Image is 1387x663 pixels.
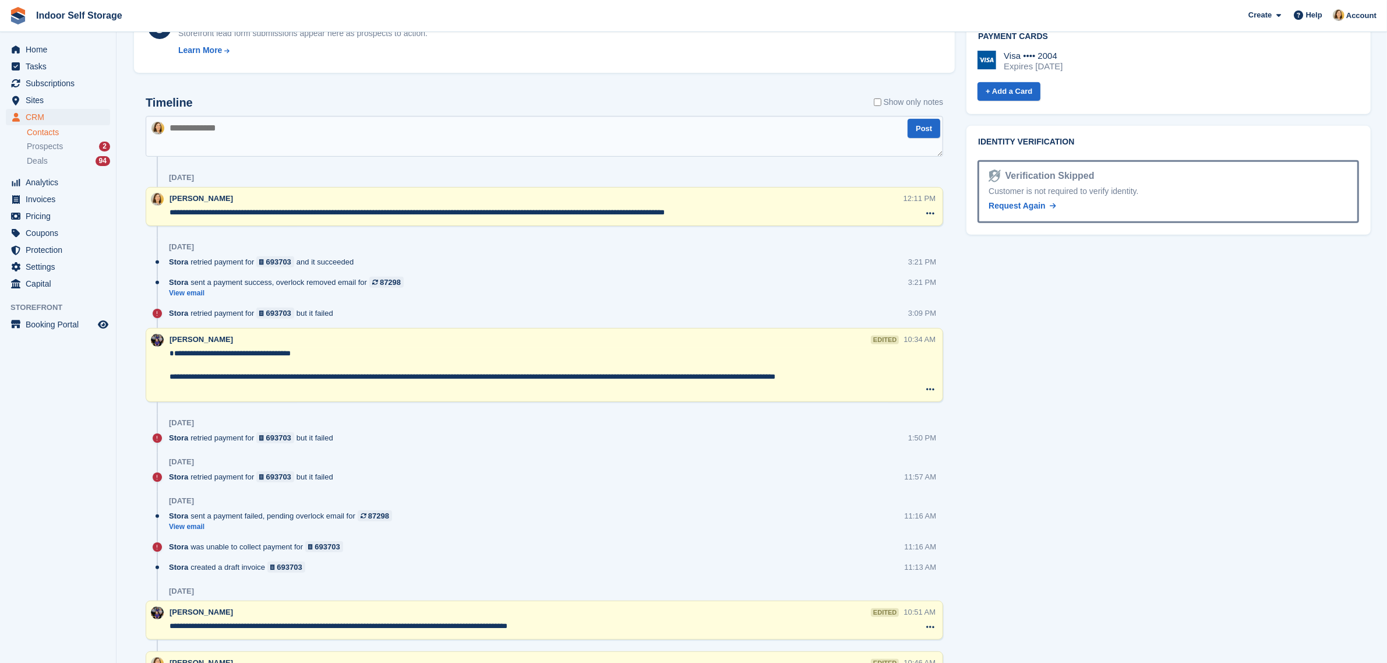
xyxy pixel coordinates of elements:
a: menu [6,316,110,333]
span: Analytics [26,174,96,191]
span: Booking Portal [26,316,96,333]
div: sent a payment success, overlock removed email for [169,277,410,288]
div: [DATE] [169,242,194,252]
a: menu [6,58,110,75]
span: Stora [169,471,188,482]
span: Stora [169,541,188,552]
span: Stora [169,256,188,267]
a: View email [169,288,410,298]
a: Deals 94 [27,155,110,167]
span: Coupons [26,225,96,241]
span: Stora [169,562,188,573]
img: stora-icon-8386f47178a22dfd0bd8f6a31ec36ba5ce8667c1dd55bd0f319d3a0aa187defe.svg [9,7,27,24]
div: 11:13 AM [904,562,936,573]
span: Create [1248,9,1272,21]
a: 693703 [305,541,343,552]
img: Sandra Pomeroy [151,334,164,347]
button: Post [908,119,940,138]
div: 3:09 PM [908,308,936,319]
div: retried payment for but it failed [169,308,339,319]
span: Settings [26,259,96,275]
a: menu [6,259,110,275]
span: Stora [169,432,188,443]
div: 693703 [277,562,302,573]
div: 11:57 AM [904,471,936,482]
div: 693703 [266,471,291,482]
div: 693703 [266,256,291,267]
a: menu [6,225,110,241]
div: 12:11 PM [904,193,936,204]
a: 693703 [267,562,305,573]
span: Home [26,41,96,58]
div: created a draft invoice [169,562,311,573]
div: [DATE] [169,496,194,506]
span: Storefront [10,302,116,313]
a: Preview store [96,318,110,331]
a: Request Again [989,200,1056,212]
div: Verification Skipped [1001,169,1095,183]
a: + Add a Card [977,82,1040,101]
a: Learn More [178,44,428,57]
div: 10:51 AM [904,606,936,618]
div: 87298 [380,277,401,288]
div: 3:21 PM [908,277,936,288]
a: menu [6,92,110,108]
div: Learn More [178,44,222,57]
span: [PERSON_NAME] [170,194,233,203]
span: [PERSON_NAME] [170,608,233,616]
div: [DATE] [169,173,194,182]
span: Help [1306,9,1322,21]
a: menu [6,276,110,292]
div: 693703 [266,432,291,443]
div: 3:21 PM [908,256,936,267]
div: Customer is not required to verify identity. [989,185,1348,198]
a: 693703 [256,308,294,319]
div: [DATE] [169,457,194,467]
label: Show only notes [874,96,944,108]
div: 11:16 AM [904,510,936,521]
div: Storefront lead form submissions appear here as prospects to action. [178,27,428,40]
a: menu [6,75,110,91]
span: Stora [169,277,188,288]
img: Identity Verification Ready [989,170,1000,182]
div: 87298 [368,510,389,521]
h2: Identity verification [978,137,1359,147]
a: Indoor Self Storage [31,6,127,25]
div: 693703 [315,541,340,552]
span: Prospects [27,141,63,152]
span: Request Again [989,201,1046,210]
a: menu [6,174,110,191]
span: Account [1346,10,1377,22]
a: 87298 [369,277,404,288]
a: 693703 [256,256,294,267]
a: menu [6,191,110,207]
a: Contacts [27,127,110,138]
a: 693703 [256,471,294,482]
a: View email [169,522,398,532]
h2: Timeline [146,96,193,110]
a: menu [6,41,110,58]
div: Visa •••• 2004 [1004,51,1063,61]
div: was unable to collect payment for [169,541,349,552]
div: retried payment for but it failed [169,471,339,482]
span: Deals [27,156,48,167]
div: [DATE] [169,418,194,428]
span: Stora [169,510,188,521]
div: edited [871,608,899,617]
span: Capital [26,276,96,292]
div: retried payment for but it failed [169,432,339,443]
span: Invoices [26,191,96,207]
a: Prospects 2 [27,140,110,153]
div: 10:34 AM [904,334,936,345]
div: [DATE] [169,587,194,596]
img: Visa Logo [977,51,996,69]
div: Expires [DATE] [1004,61,1063,72]
div: 2 [99,142,110,151]
a: menu [6,208,110,224]
span: Tasks [26,58,96,75]
img: Emma Higgins [1333,9,1344,21]
a: 87298 [358,510,392,521]
div: 693703 [266,308,291,319]
span: Sites [26,92,96,108]
div: 1:50 PM [908,432,936,443]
